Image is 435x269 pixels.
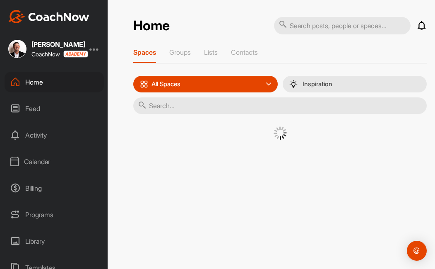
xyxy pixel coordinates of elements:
img: icon [140,80,148,88]
input: Search... [133,97,427,114]
div: Open Intercom Messenger [407,241,427,261]
p: Groups [169,48,191,56]
div: Home [5,72,104,92]
input: Search posts, people or spaces... [274,17,411,34]
h2: Home [133,18,170,34]
div: [PERSON_NAME] [31,41,85,48]
div: Activity [5,125,104,145]
div: Library [5,231,104,252]
div: CoachNow [31,51,85,58]
div: Calendar [5,151,104,172]
img: menuIcon [289,80,298,88]
p: Lists [204,48,218,56]
div: Programs [5,204,104,225]
img: CoachNow acadmey [63,51,88,58]
img: square_33d1b9b665a970990590299d55b62fd8.jpg [8,40,26,58]
p: Inspiration [303,81,332,87]
img: CoachNow [8,10,89,23]
div: Feed [5,98,104,119]
img: G6gVgL6ErOh57ABN0eRmCEwV0I4iEi4d8EwaPGI0tHgoAbU4EAHFLEQAh+QQFCgALACwIAA4AGAASAAAEbHDJSesaOCdk+8xg... [274,126,287,140]
p: Spaces [133,48,156,56]
p: Contacts [231,48,258,56]
p: All Spaces [151,81,180,87]
div: Billing [5,178,104,199]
